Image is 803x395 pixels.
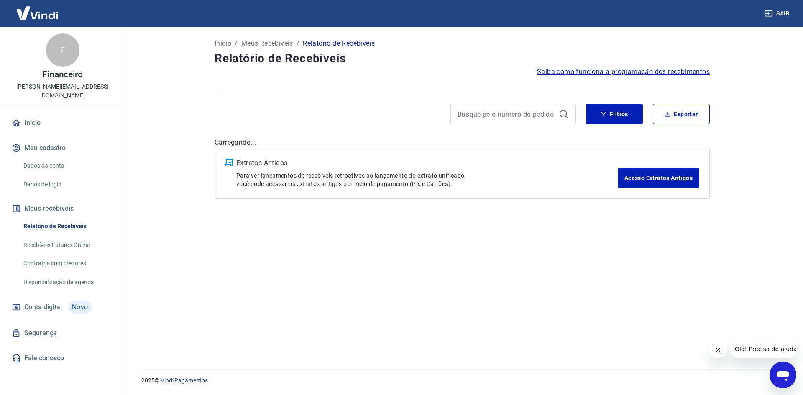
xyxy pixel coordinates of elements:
[7,82,118,100] p: [PERSON_NAME][EMAIL_ADDRESS][DOMAIN_NAME]
[537,67,710,77] a: Saiba como funciona a programação dos recebimentos
[20,157,115,174] a: Dados da conta
[161,377,208,384] a: Vindi Pagamentos
[241,38,293,48] a: Meus Recebíveis
[10,297,115,317] a: Conta digitalNovo
[20,237,115,254] a: Recebíveis Futuros Online
[236,171,618,188] p: Para ver lançamentos de recebíveis retroativos ao lançamento do extrato unificado, você pode aces...
[141,376,783,385] p: 2025 ©
[46,33,79,67] div: F
[653,104,710,124] button: Exportar
[10,349,115,367] a: Fale conosco
[24,301,62,313] span: Conta digital
[20,274,115,291] a: Disponibilização de agenda
[235,38,238,48] p: /
[770,362,796,388] iframe: Botão para abrir a janela de mensagens
[215,38,231,48] a: Início
[20,176,115,193] a: Dados de login
[20,255,115,272] a: Contratos com credores
[710,341,726,358] iframe: Fechar mensagem
[10,324,115,342] a: Segurança
[42,70,83,79] p: Financeiro
[215,138,710,148] p: Carregando...
[297,38,299,48] p: /
[215,50,710,67] h4: Relatório de Recebíveis
[303,38,375,48] p: Relatório de Recebíveis
[236,158,618,168] p: Extratos Antigos
[20,218,115,235] a: Relatório de Recebíveis
[730,340,796,358] iframe: Mensagem da empresa
[10,0,64,26] img: Vindi
[225,159,233,166] img: ícone
[69,301,92,314] span: Novo
[763,6,793,21] button: Sair
[10,199,115,218] button: Meus recebíveis
[10,139,115,157] button: Meu cadastro
[586,104,643,124] button: Filtros
[458,108,555,120] input: Busque pelo número do pedido
[10,114,115,132] a: Início
[618,168,699,188] a: Acesse Extratos Antigos
[5,6,70,13] span: Olá! Precisa de ajuda?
